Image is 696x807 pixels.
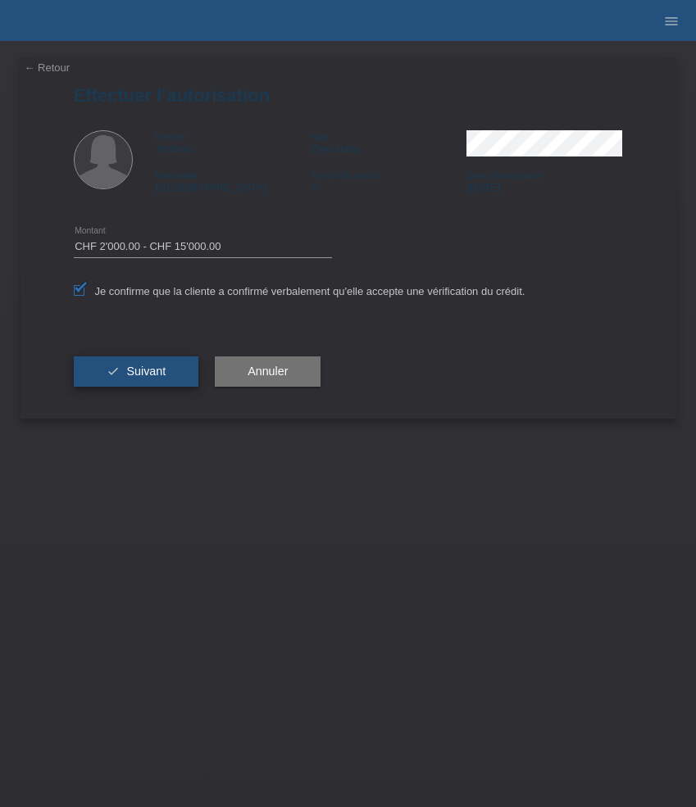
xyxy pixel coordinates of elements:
div: Zejnullahu [311,130,466,155]
span: Nom [311,132,330,142]
label: Je confirme que la cliente a confirmé verbalement qu'elle accepte une vérification du crédit. [74,285,525,297]
button: check Suivant [74,356,199,388]
button: Annuler [215,356,321,388]
span: Nationalité [156,170,198,180]
span: Date d'immigration [466,170,541,180]
i: check [107,365,120,378]
a: ← Retour [25,61,71,74]
h1: Effectuer l’autorisation [74,85,623,106]
span: Suivant [126,365,166,378]
i: menu [663,13,680,29]
span: Permis de séjour [311,170,379,180]
div: C [311,169,466,193]
span: Prénom [156,132,188,142]
div: [GEOGRAPHIC_DATA] [156,169,312,193]
div: Ardiana [156,130,312,155]
a: menu [655,16,688,25]
div: [DATE] [466,169,622,193]
span: Annuler [248,365,288,378]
